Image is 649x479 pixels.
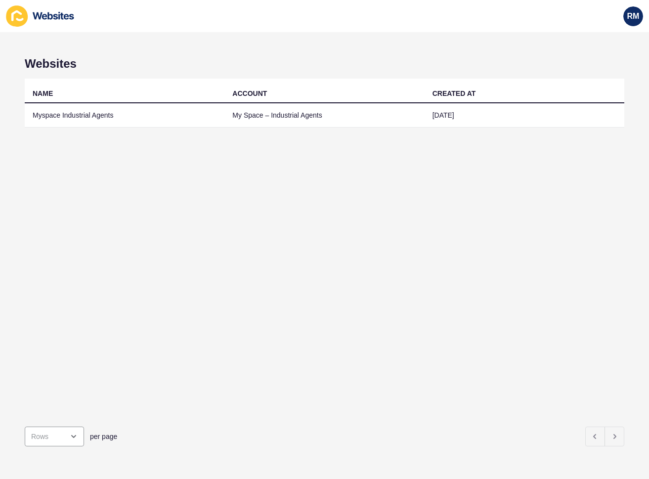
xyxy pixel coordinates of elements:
[25,57,624,71] h1: Websites
[433,88,476,98] div: CREATED AT
[90,432,117,441] span: per page
[224,103,424,128] td: My Space – Industrial Agents
[425,103,624,128] td: [DATE]
[25,103,224,128] td: Myspace Industrial Agents
[33,88,53,98] div: NAME
[627,11,640,21] span: RM
[25,427,84,446] div: open menu
[232,88,267,98] div: ACCOUNT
